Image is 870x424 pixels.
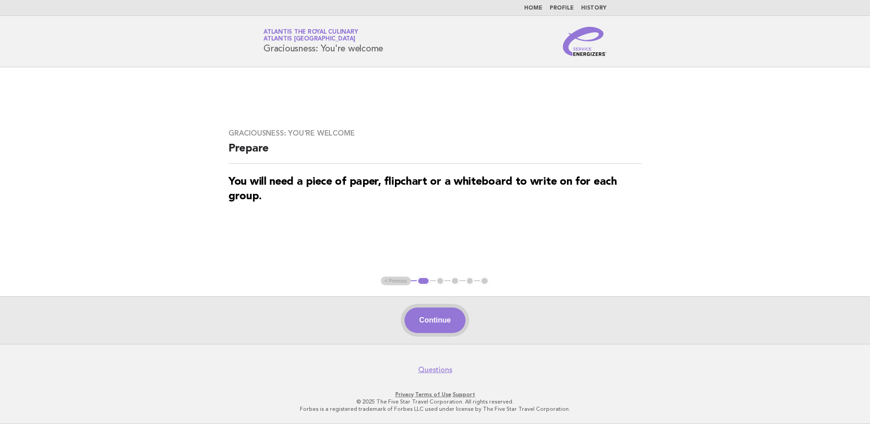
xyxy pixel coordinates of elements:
[415,391,451,398] a: Terms of Use
[405,308,465,333] button: Continue
[157,405,713,413] p: Forbes is a registered trademark of Forbes LLC used under license by The Five Star Travel Corpora...
[157,398,713,405] p: © 2025 The Five Star Travel Corporation. All rights reserved.
[395,391,414,398] a: Privacy
[157,391,713,398] p: · ·
[228,129,642,138] h3: Graciousness: You're welcome
[550,5,574,11] a: Profile
[228,141,642,164] h2: Prepare
[581,5,607,11] a: History
[228,177,617,202] strong: You will need a piece of paper, flipchart or a whiteboard to write on for each group.
[263,36,355,42] span: Atlantis [GEOGRAPHIC_DATA]
[418,365,452,374] a: Questions
[263,30,383,53] h1: Graciousness: You're welcome
[417,277,430,286] button: 1
[453,391,475,398] a: Support
[563,27,607,56] img: Service Energizers
[263,29,358,42] a: Atlantis the Royal CulinaryAtlantis [GEOGRAPHIC_DATA]
[524,5,542,11] a: Home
